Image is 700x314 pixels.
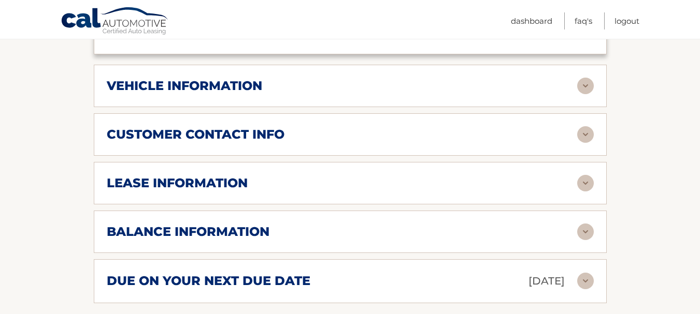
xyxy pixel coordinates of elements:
img: accordion-rest.svg [577,273,594,289]
img: accordion-rest.svg [577,223,594,240]
img: accordion-rest.svg [577,78,594,94]
a: Logout [615,12,639,29]
p: [DATE] [528,272,565,290]
a: FAQ's [575,12,592,29]
a: Cal Automotive [61,7,169,37]
h2: customer contact info [107,127,284,142]
h2: due on your next due date [107,273,310,289]
h2: vehicle information [107,78,262,94]
h2: lease information [107,175,248,191]
a: Dashboard [511,12,552,29]
img: accordion-rest.svg [577,175,594,191]
img: accordion-rest.svg [577,126,594,143]
h2: balance information [107,224,269,240]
